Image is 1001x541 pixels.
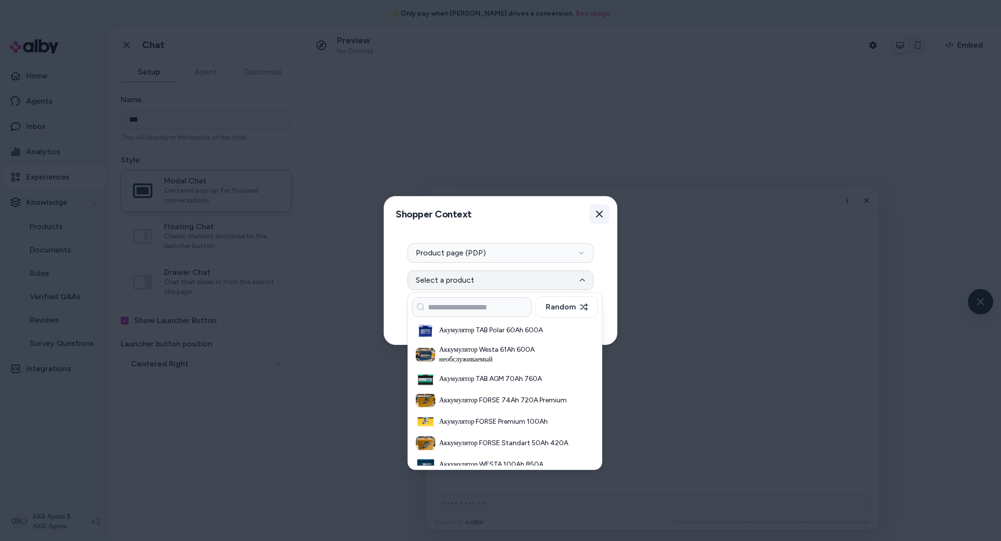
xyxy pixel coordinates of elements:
h3: Аккумулятор Westa 61Ah 600A необслуживаемый [439,345,580,364]
img: Акумулятор TAB Polar 60Ah 600A [416,324,435,337]
h3: Акумулятор TAB AGM 70Ah 760A [439,374,580,384]
h3: Аккумулятор FORSE Standart 50Ah 420A [439,438,580,448]
h3: Акумулятор TAB Polar 60Ah 600A [439,325,580,335]
button: Select a product [408,270,593,290]
h2: Shopper Context [392,204,472,224]
img: Аккумулятор Westa 61Ah 600A необслуживаемый [416,348,435,361]
button: Random [536,296,598,318]
h3: Аккумулятор WESTA 100Ah 850A [439,460,580,469]
img: Аккумулятор WESTA 100Ah 850A [416,458,435,471]
img: Акумулятор FORSE Premium 100Ah [416,415,435,429]
img: Акумулятор TAB AGM 70Ah 760A [416,372,435,386]
img: Аккумулятор FORSE Standart 50Ah 420A [416,436,435,450]
h3: Акумулятор FORSE Premium 100Ah [439,417,580,427]
h3: Аккумулятор FORSE 74Ah 720A Premium [439,396,580,405]
img: Аккумулятор FORSE 74Ah 720A Premium [416,394,435,407]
